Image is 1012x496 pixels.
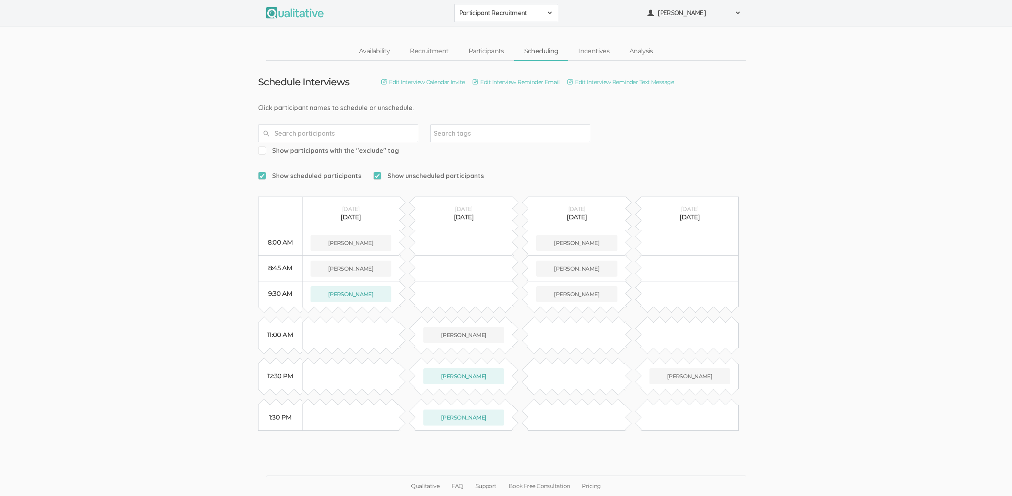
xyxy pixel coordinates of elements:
[258,103,754,112] div: Click participant names to schedule or unschedule.
[619,43,663,60] a: Analysis
[536,205,617,213] div: [DATE]
[267,289,294,299] div: 9:30 AM
[405,476,445,496] a: Qualitative
[536,261,617,277] button: [PERSON_NAME]
[473,78,559,86] a: Edit Interview Reminder Email
[469,476,503,496] a: Support
[514,43,569,60] a: Scheduling
[568,43,619,60] a: Incentives
[267,413,294,422] div: 1:30 PM
[536,286,617,302] button: [PERSON_NAME]
[311,261,391,277] button: [PERSON_NAME]
[536,213,617,222] div: [DATE]
[311,213,391,222] div: [DATE]
[454,4,558,22] button: Participant Recruitment
[349,43,400,60] a: Availability
[381,78,465,86] a: Edit Interview Calendar Invite
[658,8,730,18] span: [PERSON_NAME]
[258,171,361,181] span: Show scheduled participants
[258,77,350,87] h3: Schedule Interviews
[576,476,607,496] a: Pricing
[434,128,484,139] input: Search tags
[423,410,505,426] button: [PERSON_NAME]
[373,171,484,181] span: Show unscheduled participants
[258,146,399,155] span: Show participants with the "exclude" tag
[445,476,469,496] a: FAQ
[311,235,391,251] button: [PERSON_NAME]
[267,372,294,381] div: 12:30 PM
[311,286,391,302] button: [PERSON_NAME]
[459,8,543,18] span: Participant Recruitment
[649,205,730,213] div: [DATE]
[459,43,514,60] a: Participants
[267,331,294,340] div: 11:00 AM
[267,238,294,247] div: 8:00 AM
[423,327,505,343] button: [PERSON_NAME]
[400,43,459,60] a: Recruitment
[649,213,730,222] div: [DATE]
[423,205,505,213] div: [DATE]
[642,4,746,22] button: [PERSON_NAME]
[649,368,730,384] button: [PERSON_NAME]
[311,205,391,213] div: [DATE]
[536,235,617,251] button: [PERSON_NAME]
[267,264,294,273] div: 8:45 AM
[972,458,1012,496] iframe: Chat Widget
[423,213,505,222] div: [DATE]
[423,368,505,384] button: [PERSON_NAME]
[258,125,418,142] input: Search participants
[503,476,576,496] a: Book Free Consultation
[266,7,324,18] img: Qualitative
[567,78,674,86] a: Edit Interview Reminder Text Message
